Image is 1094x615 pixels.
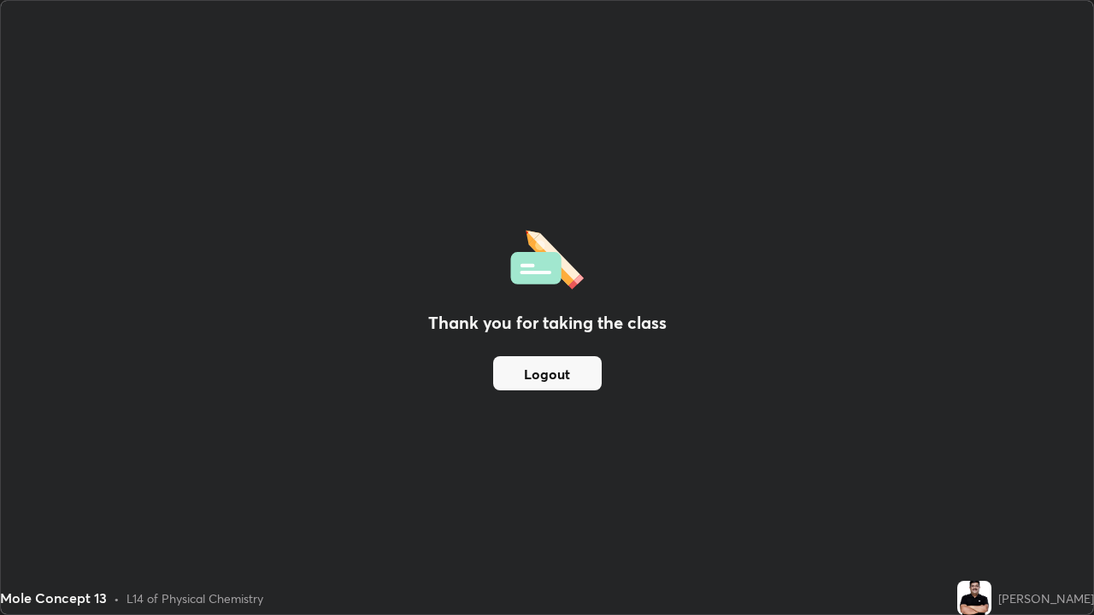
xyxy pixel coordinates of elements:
[114,589,120,607] div: •
[428,310,667,336] h2: Thank you for taking the class
[510,225,584,290] img: offlineFeedback.1438e8b3.svg
[957,581,991,615] img: abc51e28aa9d40459becb4ae34ddc4b0.jpg
[493,356,602,390] button: Logout
[998,589,1094,607] div: [PERSON_NAME]
[126,589,263,607] div: L14 of Physical Chemistry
